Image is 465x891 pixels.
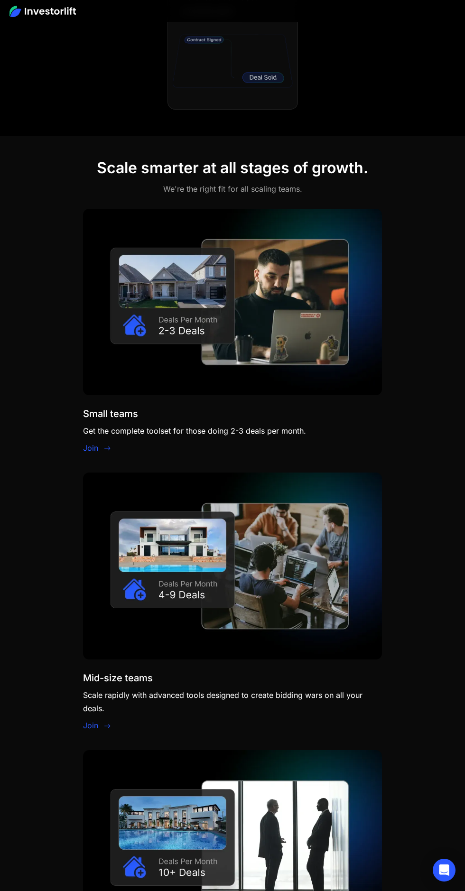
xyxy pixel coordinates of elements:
[163,181,302,196] div: We're the right fit for all scaling teams.
[83,424,306,437] div: Get the complete toolset for those doing 2-3 deals per month.
[97,159,368,177] div: Scale smarter at all stages of growth.
[83,720,98,731] a: Join
[83,408,138,419] div: Small teams
[433,859,456,882] div: Open Intercom Messenger
[83,688,382,715] div: Scale rapidly with advanced tools designed to create bidding wars on all your deals.
[83,672,153,684] div: Mid-size teams
[83,442,98,454] a: Join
